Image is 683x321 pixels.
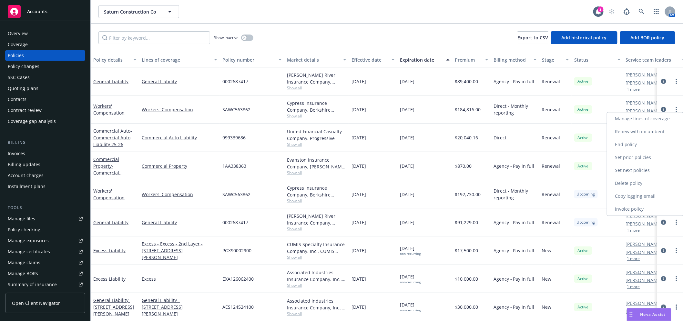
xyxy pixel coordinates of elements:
[93,128,132,147] a: Commercial Auto
[627,87,640,91] button: 1 more
[5,116,85,126] a: Coverage gap analysis
[626,249,662,256] a: [PERSON_NAME]
[139,52,220,67] button: Lines of coverage
[542,56,562,63] div: Stage
[287,311,346,316] span: Show all
[542,134,560,141] span: Renewal
[222,134,246,141] span: 999339686
[5,61,85,72] a: Policy changes
[607,151,683,164] a: Set prior policies
[494,134,506,141] span: Direct
[660,77,668,85] a: circleInformation
[5,3,85,21] a: Accounts
[542,304,552,310] span: New
[494,56,530,63] div: Billing method
[287,85,346,91] span: Show all
[640,312,666,317] span: Nova Assist
[626,300,662,306] a: [PERSON_NAME]
[542,247,552,254] span: New
[491,52,539,67] button: Billing method
[287,113,346,119] span: Show all
[577,135,590,141] span: Active
[142,78,217,85] a: General Liability
[287,72,346,85] div: [PERSON_NAME] River Insurance Company, [PERSON_NAME] River Group, CRC Group
[626,107,662,114] a: [PERSON_NAME]
[400,245,421,256] span: [DATE]
[626,277,662,284] a: [PERSON_NAME]
[5,28,85,39] a: Overview
[607,203,683,216] a: Invoice policy
[542,276,552,282] span: New
[8,257,40,268] div: Manage claims
[5,181,85,192] a: Installment plans
[98,31,210,44] input: Filter by keyword...
[494,247,535,254] span: Agency - Pay in full
[650,5,663,18] a: Switch app
[222,247,251,254] span: PGXS0002900
[572,52,623,67] button: Status
[660,105,668,113] a: circleInformation
[287,185,346,198] div: Cypress Insurance Company, Berkshire Hathaway Homestate Companies (BHHC)
[5,83,85,94] a: Quoting plans
[222,106,250,113] span: SAWC563862
[93,247,126,254] a: Excess Liability
[352,78,366,85] span: [DATE]
[93,163,123,183] span: - Commercial Property
[287,56,339,63] div: Market details
[400,78,414,85] span: [DATE]
[12,300,60,306] span: Open Client Navigator
[284,52,349,67] button: Market details
[660,247,668,255] a: circleInformation
[626,71,662,78] a: [PERSON_NAME]
[93,78,128,85] a: General Liability
[5,236,85,246] a: Manage exposures
[222,78,248,85] span: 0002687417
[455,219,478,226] span: $91,229.00
[104,8,160,15] span: Saturn Construction Co
[455,134,478,141] span: $20,040.16
[91,52,139,67] button: Policy details
[494,103,537,116] span: Direct - Monthly reporting
[8,159,40,170] div: Billing updates
[222,163,246,169] span: 1AA338363
[142,240,217,261] a: Excess - Excess - 2nd Layer - [STREET_ADDRESS][PERSON_NAME]
[142,297,217,317] a: General Liability - [STREET_ADDRESS][PERSON_NAME]
[577,78,590,84] span: Active
[287,156,346,170] div: Evanston Insurance Company, [PERSON_NAME] Insurance, Amwins
[142,276,217,282] a: Excess
[8,225,40,235] div: Policy checking
[542,219,560,226] span: Renewal
[620,31,675,44] button: Add BOR policy
[455,191,481,198] span: $192,730.00
[5,105,85,115] a: Contract review
[577,304,590,310] span: Active
[673,275,680,283] a: more
[562,35,607,41] span: Add historical policy
[287,213,346,226] div: [PERSON_NAME] River Insurance Company, [PERSON_NAME] River Group, CRC Group
[8,170,44,181] div: Account charges
[287,297,346,311] div: Associated Industries Insurance Company, Inc., AmTrust Financial Services, CRC Group
[222,191,250,198] span: SAWC563862
[5,214,85,224] a: Manage files
[98,5,179,18] button: Saturn Construction Co
[287,198,346,204] span: Show all
[673,247,680,255] a: more
[400,106,414,113] span: [DATE]
[606,5,618,18] a: Start snowing
[607,125,683,138] a: Renew with incumbent
[8,28,28,39] div: Overview
[8,148,25,159] div: Invoices
[8,83,38,94] div: Quoting plans
[607,177,683,190] a: Delete policy
[551,31,617,44] button: Add historical policy
[5,159,85,170] a: Billing updates
[635,5,648,18] a: Search
[352,106,366,113] span: [DATE]
[352,219,366,226] span: [DATE]
[8,116,56,126] div: Coverage gap analysis
[626,99,662,106] a: [PERSON_NAME]
[93,276,126,282] a: Excess Liability
[220,52,284,67] button: Policy number
[222,304,254,310] span: AES124524100
[142,191,217,198] a: Workers' Compensation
